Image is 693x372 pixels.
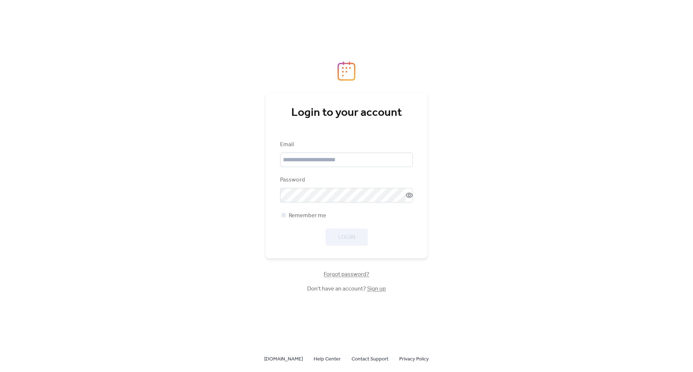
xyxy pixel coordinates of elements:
[399,354,429,363] a: Privacy Policy
[280,140,411,149] div: Email
[399,355,429,364] span: Privacy Policy
[314,354,341,363] a: Help Center
[367,283,386,294] a: Sign up
[324,272,369,276] a: Forgot password?
[307,285,386,293] span: Don't have an account?
[337,61,356,81] img: logo
[280,176,411,184] div: Password
[280,106,413,120] div: Login to your account
[264,354,303,363] a: [DOMAIN_NAME]
[289,211,326,220] span: Remember me
[314,355,341,364] span: Help Center
[264,355,303,364] span: [DOMAIN_NAME]
[352,355,388,364] span: Contact Support
[352,354,388,363] a: Contact Support
[324,270,369,279] span: Forgot password?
